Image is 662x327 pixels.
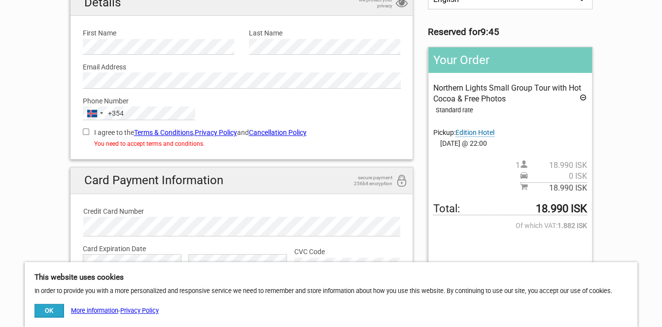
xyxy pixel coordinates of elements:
span: 1 person(s) [516,160,587,171]
div: Standard rate [436,105,587,116]
label: First Name [83,28,234,38]
label: Email Address [83,62,401,72]
span: 0 ISK [528,171,587,182]
span: secure payment 256bit encryption [343,175,392,187]
i: 256bit encryption [396,175,408,188]
label: Card Expiration Date [83,243,401,254]
span: Pickup: [433,129,494,137]
span: Of which VAT: [433,220,587,231]
button: OK [35,304,64,317]
span: 18.990 ISK [528,160,587,171]
a: Privacy Policy [195,129,237,136]
span: Northern Lights Small Group Tour with Hot Cocoa & Free Photos [433,83,581,103]
span: Subtotal [520,182,587,194]
strong: 18.990 ISK [536,203,587,214]
div: In order to provide you with a more personalized and responsive service we need to remember and s... [25,262,637,327]
a: More information [71,307,118,314]
span: 18.990 ISK [528,183,587,194]
span: Change pickup place [455,129,494,137]
span: Total to be paid [433,203,587,215]
a: Terms & Conditions [134,129,193,136]
label: Credit Card Number [83,206,400,217]
button: Open LiveChat chat widget [113,15,125,27]
div: +354 [108,108,124,119]
div: You need to accept terms and conditions. [83,138,401,149]
a: Cancellation Policy [249,129,307,136]
label: CVC Code [294,246,400,257]
h5: This website uses cookies [35,272,627,283]
span: [DATE] @ 22:00 [433,138,587,149]
strong: 1.882 ISK [557,220,587,231]
h2: Your Order [428,47,592,73]
button: Selected country [83,107,124,120]
span: Pickup price [520,171,587,182]
p: We're away right now. Please check back later! [14,17,111,25]
a: Privacy Policy [120,307,159,314]
label: Phone Number [83,96,401,106]
strong: 9:45 [481,27,499,37]
h3: Reserved for [428,27,592,37]
label: I agree to the , and [83,127,401,138]
h2: Card Payment Information [70,167,413,194]
div: - [35,304,159,317]
label: Last Name [249,28,400,38]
